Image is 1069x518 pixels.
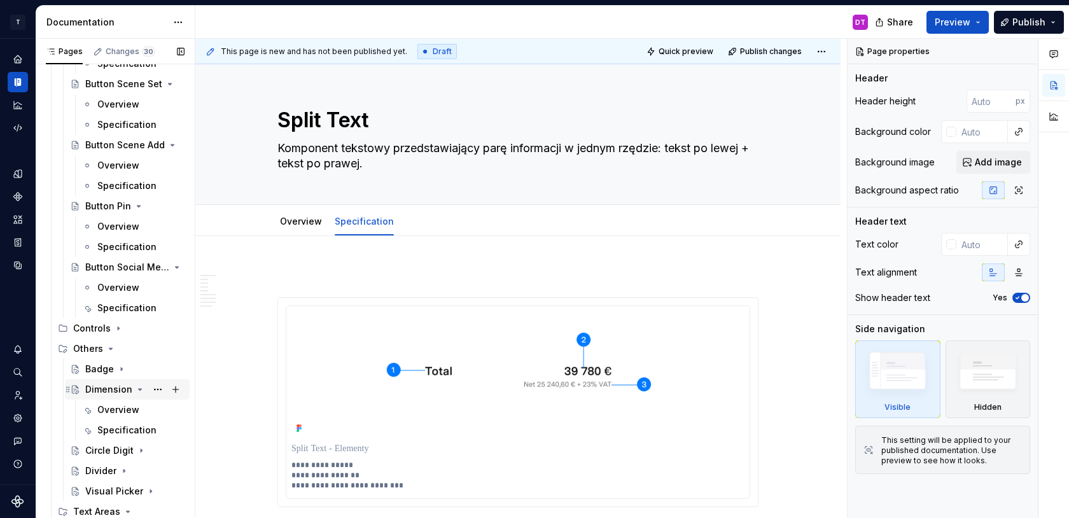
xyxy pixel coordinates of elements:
[975,156,1022,169] span: Add image
[53,339,190,359] div: Others
[659,46,713,57] span: Quick preview
[855,291,930,304] div: Show header text
[85,444,134,457] div: Circle Digit
[73,505,120,518] div: Text Areas
[8,118,28,138] a: Code automation
[106,46,155,57] div: Changes
[855,95,916,108] div: Header height
[65,461,190,481] a: Divider
[77,400,190,420] a: Overview
[65,74,190,94] a: Button Scene Set
[73,322,111,335] div: Controls
[275,105,756,136] textarea: Split Text
[97,118,157,131] div: Specification
[97,281,139,294] div: Overview
[855,340,940,418] div: Visible
[73,342,103,355] div: Others
[855,323,925,335] div: Side navigation
[8,209,28,230] a: Assets
[85,485,143,498] div: Visual Picker
[8,72,28,92] a: Documentation
[97,98,139,111] div: Overview
[881,435,1022,466] div: This setting will be applied to your published documentation. Use preview to see how it looks.
[46,16,167,29] div: Documentation
[330,207,399,234] div: Specification
[97,302,157,314] div: Specification
[77,155,190,176] a: Overview
[433,46,452,57] span: Draft
[85,383,132,396] div: Dimension
[855,184,959,197] div: Background aspect ratio
[8,385,28,405] a: Invite team
[11,495,24,508] svg: Supernova Logo
[974,402,1002,412] div: Hidden
[65,440,190,461] a: Circle Digit
[97,424,157,437] div: Specification
[884,402,911,412] div: Visible
[97,179,157,192] div: Specification
[8,362,28,382] button: Search ⌘K
[855,215,907,228] div: Header text
[935,16,970,29] span: Preview
[77,298,190,318] a: Specification
[77,216,190,237] a: Overview
[724,43,807,60] button: Publish changes
[8,255,28,276] a: Data sources
[855,125,931,138] div: Background color
[65,135,190,155] a: Button Scene Add
[65,379,190,400] a: Dimension
[77,94,190,115] a: Overview
[1016,96,1025,106] p: px
[65,481,190,501] a: Visual Picker
[280,216,322,227] a: Overview
[740,46,802,57] span: Publish changes
[993,293,1007,303] label: Yes
[855,238,898,251] div: Text color
[65,257,190,277] a: Button Social Media
[77,420,190,440] a: Specification
[10,15,25,30] div: T
[887,16,913,29] span: Share
[85,465,116,477] div: Divider
[97,220,139,233] div: Overview
[335,216,394,227] a: Specification
[8,431,28,451] button: Contact support
[8,164,28,184] div: Design tokens
[53,318,190,339] div: Controls
[855,72,888,85] div: Header
[65,359,190,379] a: Badge
[8,49,28,69] a: Home
[946,340,1031,418] div: Hidden
[8,408,28,428] a: Settings
[85,363,114,375] div: Badge
[85,200,131,213] div: Button Pin
[956,151,1030,174] button: Add image
[77,176,190,196] a: Specification
[994,11,1064,34] button: Publish
[85,139,165,151] div: Button Scene Add
[855,156,935,169] div: Background image
[8,95,28,115] a: Analytics
[8,186,28,207] a: Components
[855,266,917,279] div: Text alignment
[956,120,1008,143] input: Auto
[926,11,989,34] button: Preview
[65,196,190,216] a: Button Pin
[142,46,155,57] span: 30
[8,232,28,253] div: Storybook stories
[3,8,33,36] button: T
[77,115,190,135] a: Specification
[967,90,1016,113] input: Auto
[8,339,28,360] button: Notifications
